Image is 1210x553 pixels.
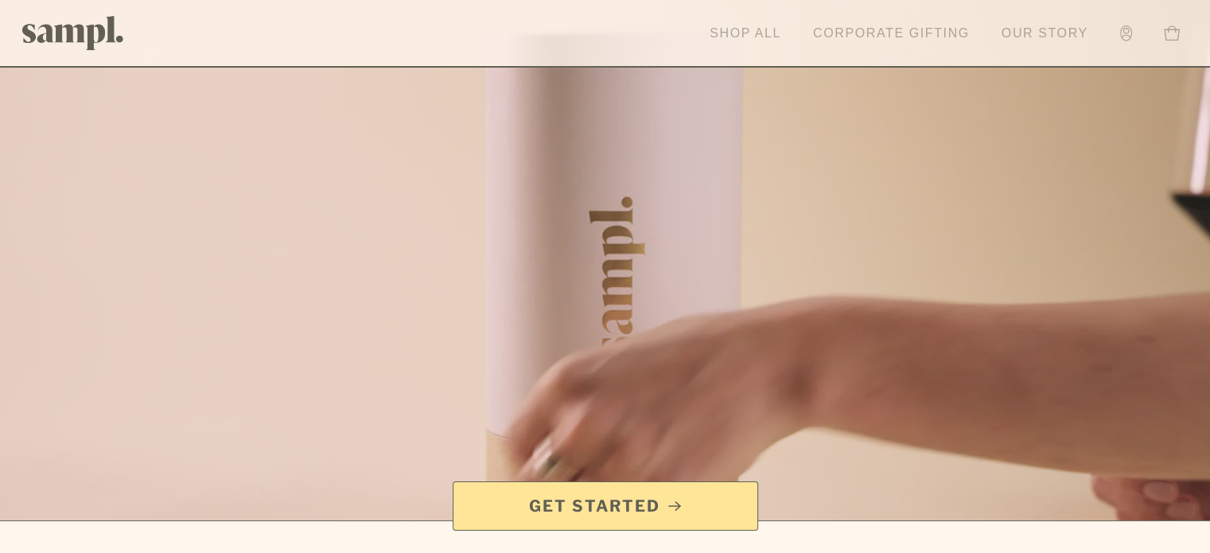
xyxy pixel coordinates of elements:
[805,16,978,51] a: Corporate Gifting
[702,16,789,51] a: Shop All
[994,16,1096,51] a: Our Story
[529,495,660,517] span: Get Started
[453,481,758,531] a: Get Started
[22,16,124,50] img: Sampl logo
